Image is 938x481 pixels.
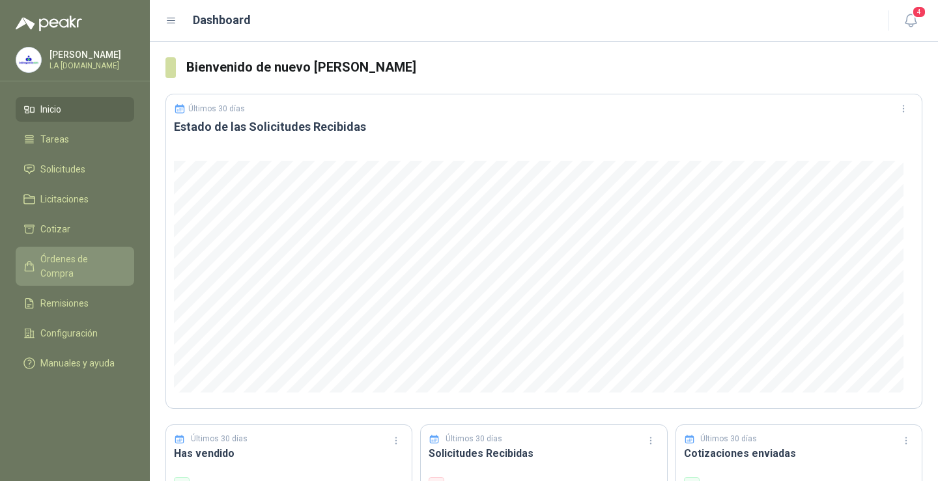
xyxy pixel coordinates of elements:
[16,48,41,72] img: Company Logo
[912,6,926,18] span: 4
[16,97,134,122] a: Inicio
[16,351,134,376] a: Manuales y ayuda
[16,247,134,286] a: Órdenes de Compra
[16,157,134,182] a: Solicitudes
[16,217,134,241] a: Cotizar
[16,127,134,152] a: Tareas
[40,132,69,146] span: Tareas
[188,104,245,113] p: Últimos 30 días
[40,222,70,236] span: Cotizar
[50,50,131,59] p: [PERSON_NAME]
[174,445,404,461] h3: Has vendido
[16,321,134,346] a: Configuración
[40,162,85,176] span: Solicitudes
[40,296,89,310] span: Remisiones
[50,62,131,70] p: LA [DOMAIN_NAME]
[193,11,251,29] h1: Dashboard
[40,192,89,206] span: Licitaciones
[899,9,922,33] button: 4
[174,119,914,135] h3: Estado de las Solicitudes Recibidas
[16,291,134,316] a: Remisiones
[446,433,502,445] p: Últimos 30 días
[429,445,659,461] h3: Solicitudes Recibidas
[16,187,134,212] a: Licitaciones
[16,16,82,31] img: Logo peakr
[186,57,922,77] h3: Bienvenido de nuevo [PERSON_NAME]
[40,356,115,370] span: Manuales y ayuda
[700,433,757,445] p: Últimos 30 días
[40,252,122,281] span: Órdenes de Compra
[40,102,61,117] span: Inicio
[40,326,98,340] span: Configuración
[191,433,248,445] p: Últimos 30 días
[684,445,914,461] h3: Cotizaciones enviadas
